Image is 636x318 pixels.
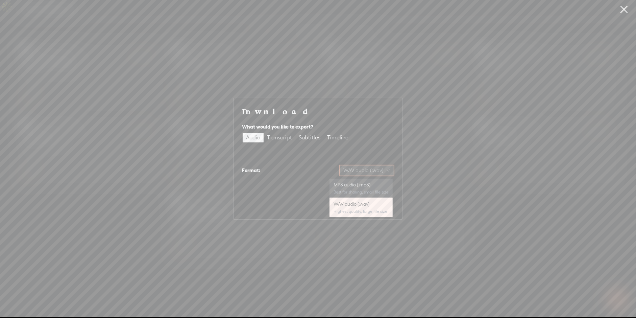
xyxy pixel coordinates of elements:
[242,166,260,175] div: Format:
[267,133,292,142] div: Transcript
[334,209,389,214] div: Highest quality, large file size
[242,132,352,143] div: segmented control
[242,106,394,116] h4: Download
[334,201,389,207] div: WAV audio (.wav)
[334,189,389,195] div: Best for sharing, small file size
[327,133,348,142] div: Timeline
[246,133,260,142] div: Audio
[343,165,390,176] span: WAV audio (.wav)
[242,123,394,131] div: What would you like to export?
[299,133,320,142] div: Subtitles
[334,181,389,188] div: MP3 audio (.mp3)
